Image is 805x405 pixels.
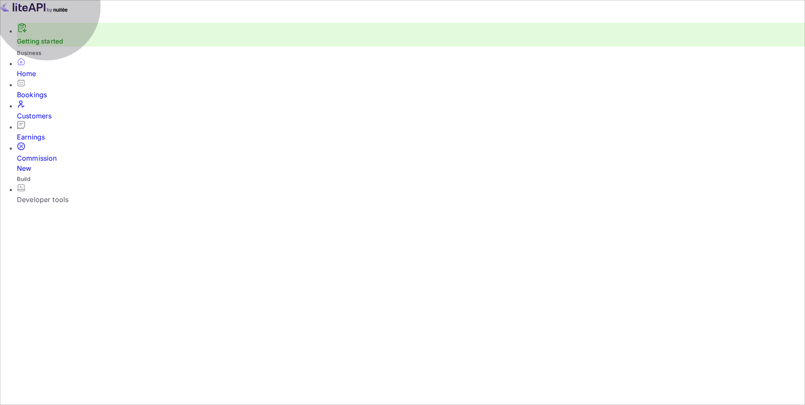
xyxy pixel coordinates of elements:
a: Bookings [17,79,805,100]
a: Home [17,57,805,79]
div: Getting started [17,23,805,47]
div: Commission [17,153,805,173]
span: Build [17,175,30,182]
div: Customers [17,111,805,121]
a: Getting started [17,37,63,45]
div: Home [17,68,805,79]
span: Business [17,49,41,56]
a: Earnings [17,121,805,142]
div: Earnings [17,132,805,142]
div: New [17,163,805,173]
a: Customers [17,100,805,121]
div: Developer tools [17,194,805,205]
a: CommissionNew [17,142,805,173]
div: Bookings [17,90,805,100]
